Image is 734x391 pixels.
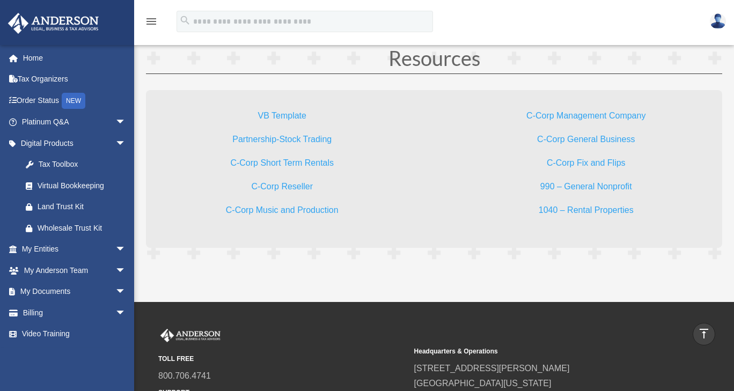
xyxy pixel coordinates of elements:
a: C-Corp General Business [537,135,635,149]
a: Tax Toolbox [15,154,142,175]
i: menu [145,15,158,28]
a: Digital Productsarrow_drop_down [8,132,142,154]
a: [STREET_ADDRESS][PERSON_NAME] [414,364,570,373]
a: VB Template [258,111,306,126]
a: C-Corp Management Company [526,111,645,126]
a: menu [145,19,158,28]
a: C-Corp Fix and Flips [547,158,626,173]
div: Land Trust Kit [38,200,129,213]
a: My Documentsarrow_drop_down [8,281,142,303]
span: arrow_drop_down [115,132,137,154]
a: Order StatusNEW [8,90,142,112]
a: My Anderson Teamarrow_drop_down [8,260,142,281]
div: NEW [62,93,85,109]
img: User Pic [710,13,726,29]
small: TOLL FREE [158,353,407,365]
div: Tax Toolbox [38,158,129,171]
img: Anderson Advisors Platinum Portal [5,13,102,34]
a: Wholesale Trust Kit [15,217,142,239]
a: Billingarrow_drop_down [8,302,142,323]
span: arrow_drop_down [115,281,137,303]
a: Land Trust Kit [15,196,142,218]
h1: Resources [146,48,722,73]
a: Virtual Bookkeeping [15,175,137,196]
i: vertical_align_top [698,327,710,340]
a: 800.706.4741 [158,371,211,380]
a: C-Corp Reseller [251,182,313,196]
img: Anderson Advisors Platinum Portal [158,329,223,343]
a: vertical_align_top [693,323,715,345]
a: C-Corp Short Term Rentals [230,158,334,173]
span: arrow_drop_down [115,239,137,261]
a: Home [8,47,142,69]
a: Platinum Q&Aarrow_drop_down [8,112,142,133]
div: Wholesale Trust Kit [38,222,129,235]
span: arrow_drop_down [115,302,137,324]
a: C-Corp Music and Production [226,205,339,220]
a: Partnership-Stock Trading [232,135,332,149]
small: Headquarters & Operations [414,346,663,357]
i: search [179,14,191,26]
span: arrow_drop_down [115,260,137,282]
a: 1040 – Rental Properties [539,205,634,220]
a: 990 – General Nonprofit [540,182,632,196]
a: Tax Organizers [8,69,142,90]
a: [GEOGRAPHIC_DATA][US_STATE] [414,379,552,388]
a: My Entitiesarrow_drop_down [8,239,142,260]
a: Video Training [8,323,142,345]
span: arrow_drop_down [115,112,137,134]
div: Virtual Bookkeeping [38,179,123,193]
